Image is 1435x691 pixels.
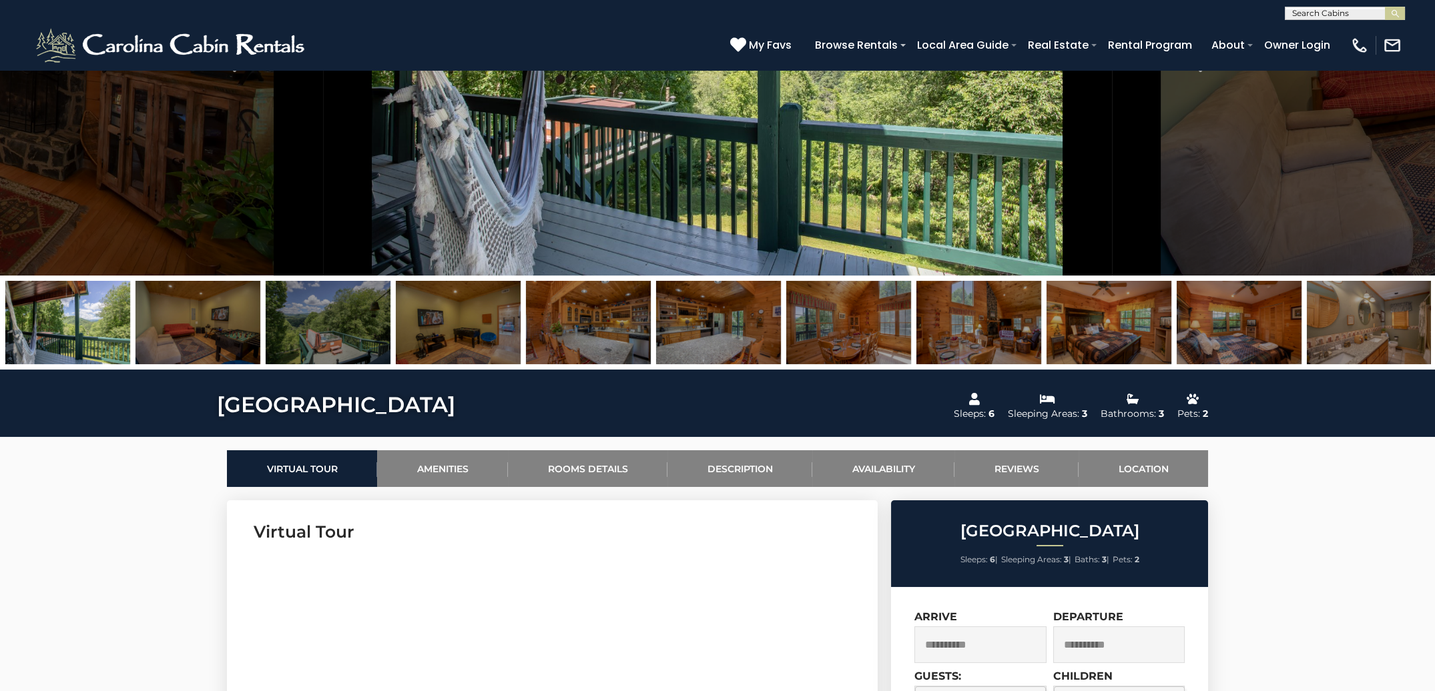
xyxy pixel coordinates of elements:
img: 163271229 [135,281,260,364]
img: mail-regular-white.png [1383,36,1402,55]
span: Baths: [1075,554,1100,564]
a: Rooms Details [508,450,667,487]
a: Browse Rentals [808,33,904,57]
label: Departure [1053,610,1123,623]
strong: 3 [1102,554,1107,564]
a: Virtual Tour [227,450,377,487]
img: White-1-2.png [33,25,310,65]
a: Reviews [954,450,1079,487]
img: 163271232 [526,281,651,364]
strong: 6 [990,554,995,564]
span: Pets: [1113,554,1133,564]
span: My Favs [749,37,792,53]
label: Guests: [914,670,961,682]
img: 163271236 [1047,281,1171,364]
a: About [1205,33,1251,57]
a: Rental Program [1101,33,1199,57]
img: 163271228 [5,281,130,364]
a: Real Estate [1021,33,1095,57]
li: | [960,551,998,568]
label: Arrive [914,610,957,623]
strong: 2 [1135,554,1139,564]
a: My Favs [730,37,795,54]
span: Sleeping Areas: [1001,554,1062,564]
a: Description [667,450,812,487]
li: | [1001,551,1071,568]
img: 163271231 [396,281,521,364]
a: Amenities [377,450,508,487]
img: 163271234 [786,281,911,364]
img: 163271238 [1307,281,1432,364]
a: Owner Login [1257,33,1337,57]
img: 163271237 [1177,281,1302,364]
img: phone-regular-white.png [1350,36,1369,55]
img: 163271233 [656,281,781,364]
li: | [1075,551,1109,568]
span: Sleeps: [960,554,988,564]
label: Children [1053,670,1113,682]
img: 163271230 [266,281,390,364]
img: 163271235 [916,281,1041,364]
h2: [GEOGRAPHIC_DATA] [894,522,1205,540]
a: Local Area Guide [910,33,1015,57]
a: Location [1079,450,1208,487]
a: Availability [812,450,954,487]
strong: 3 [1064,554,1069,564]
h3: Virtual Tour [254,520,851,544]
